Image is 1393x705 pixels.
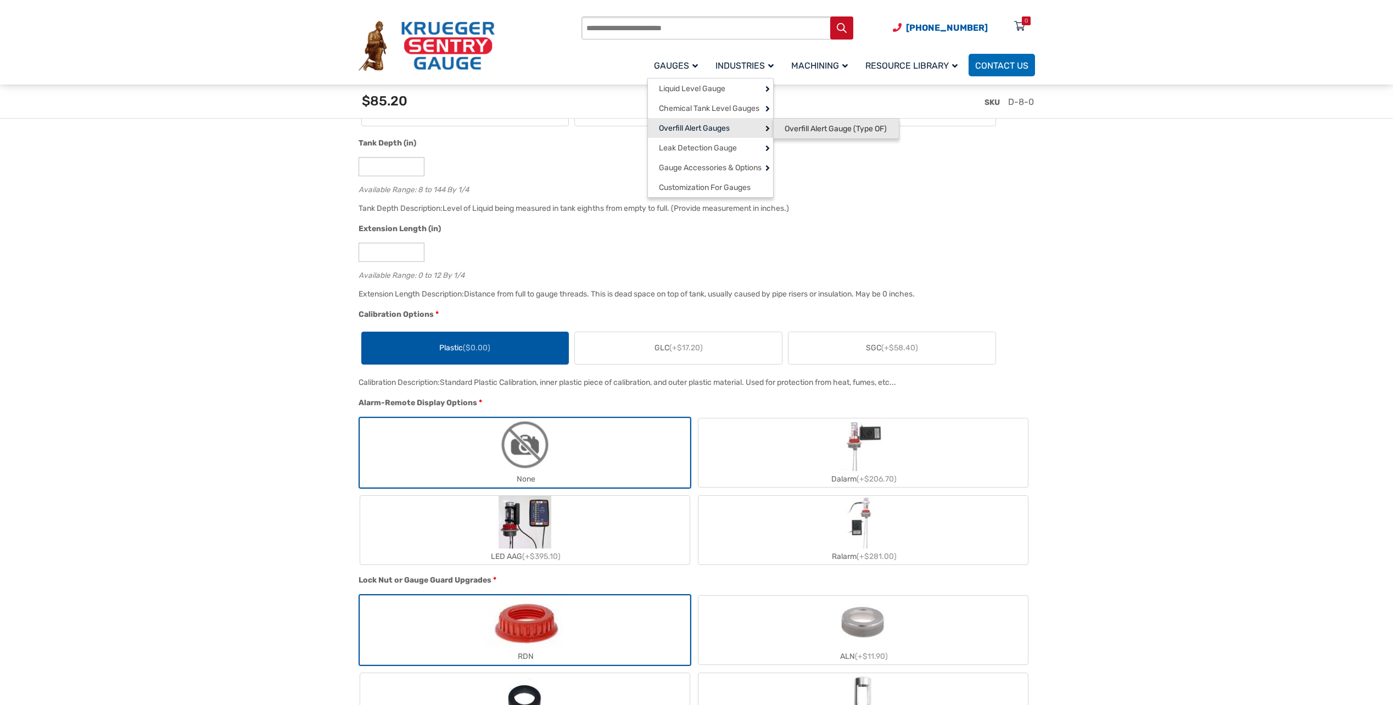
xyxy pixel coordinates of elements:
[1025,16,1028,25] div: 0
[435,309,439,320] abbr: required
[359,138,416,148] span: Tank Depth (in)
[359,289,464,299] span: Extension Length Description:
[715,60,774,71] span: Industries
[359,268,1030,279] div: Available Range: 0 to 12 By 1/4
[443,204,789,213] div: Level of Liquid being measured in tank eighths from empty to full. (Provide measurement in inches.)
[654,342,703,354] span: GLC
[698,471,1028,487] div: Dalarm
[893,21,988,35] a: Phone Number (920) 434-8860
[439,342,490,354] span: Plastic
[857,552,897,561] span: (+$281.00)
[865,60,958,71] span: Resource Library
[659,104,759,114] span: Chemical Tank Level Gauges
[359,575,491,585] span: Lock Nut or Gauge Guard Upgrades
[648,138,773,158] a: Leak Detection Gauge
[774,119,899,138] a: Overfill Alert Gauge (Type OF)
[464,289,915,299] div: Distance from full to gauge threads. This is dead space on top of tank, usually caused by pipe ri...
[463,343,490,352] span: ($0.00)
[855,652,888,661] span: (+$11.90)
[785,124,887,134] span: Overfill Alert Gauge (Type OF)
[360,496,690,564] label: LED AAG
[1008,97,1034,107] span: D-8-0
[859,52,969,78] a: Resource Library
[440,378,896,387] div: Standard Plastic Calibration, inner plastic piece of calibration, and outer plastic material. Use...
[647,52,709,78] a: Gauges
[359,310,434,319] span: Calibration Options
[698,596,1028,664] label: ALN
[360,418,690,487] label: None
[709,52,785,78] a: Industries
[359,21,495,71] img: Krueger Sentry Gauge
[360,648,690,664] div: RDN
[360,596,690,664] label: RDN
[791,60,848,71] span: Machining
[659,183,751,193] span: Customization For Gauges
[698,549,1028,564] div: Ralarm
[360,549,690,564] div: LED AAG
[659,84,725,94] span: Liquid Level Gauge
[360,471,690,487] div: None
[648,158,773,177] a: Gauge Accessories & Options
[359,378,440,387] span: Calibration Description:
[975,60,1028,71] span: Contact Us
[698,648,1028,664] div: ALN
[493,574,496,586] abbr: required
[648,79,773,98] a: Liquid Level Gauge
[969,54,1035,76] a: Contact Us
[359,224,441,233] span: Extension Length (in)
[857,474,897,484] span: (+$206.70)
[659,124,730,133] span: Overfill Alert Gauges
[522,552,561,561] span: (+$395.10)
[654,60,698,71] span: Gauges
[669,343,703,352] span: (+$17.20)
[648,177,773,197] a: Customization For Gauges
[359,398,477,407] span: Alarm-Remote Display Options
[359,183,1030,193] div: Available Range: 8 to 144 By 1/4
[659,143,737,153] span: Leak Detection Gauge
[359,204,443,213] span: Tank Depth Description:
[785,52,859,78] a: Machining
[648,118,773,138] a: Overfill Alert Gauges
[698,418,1028,487] label: Dalarm
[881,343,918,352] span: (+$58.40)
[479,397,482,409] abbr: required
[648,98,773,118] a: Chemical Tank Level Gauges
[698,496,1028,564] label: Ralarm
[984,98,1000,107] span: SKU
[659,163,762,173] span: Gauge Accessories & Options
[906,23,988,33] span: [PHONE_NUMBER]
[866,342,918,354] span: SGC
